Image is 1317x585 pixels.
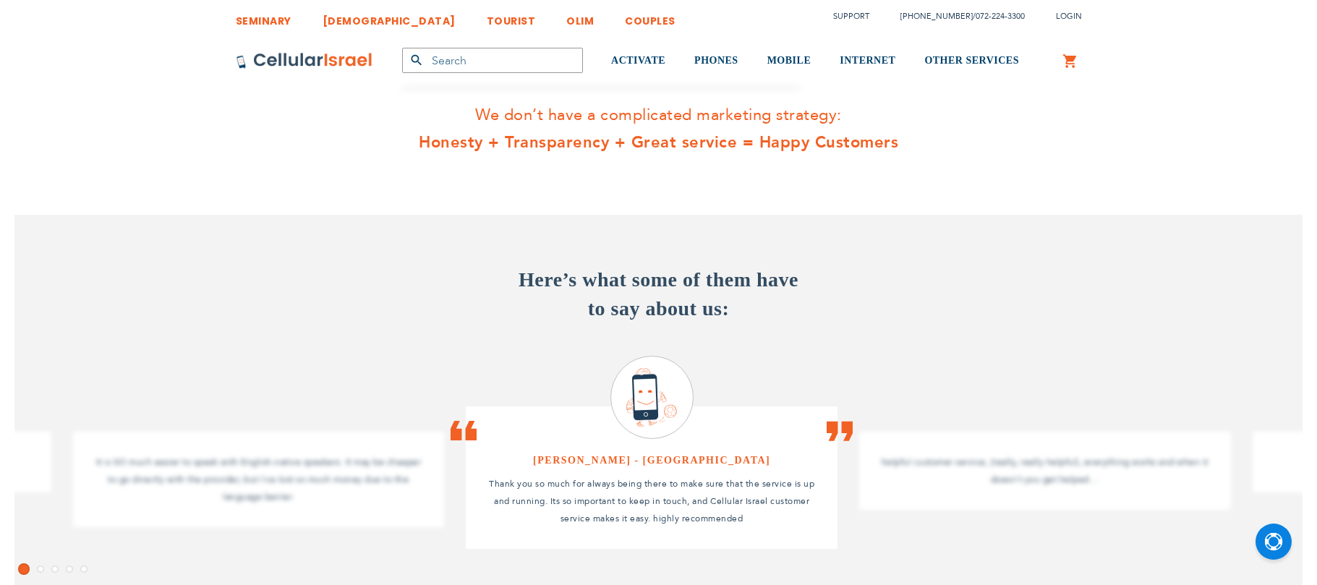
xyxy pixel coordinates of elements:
[236,4,291,30] a: SEMINARY
[95,453,423,505] p: It is SO much easier to speak with English-native speakers. It may be cheaper to go directly with...
[236,129,1082,157] strong: Honesty + Transparency + Great service = Happy Customers
[236,265,1082,323] h3: Here’s what some of them have to say about us:
[767,55,811,66] span: MOBILE
[402,48,583,73] input: Search
[625,4,675,30] a: COUPLES
[924,34,1019,88] a: OTHER SERVICES
[924,55,1019,66] span: OTHER SERVICES
[1056,11,1082,22] span: Login
[487,453,816,468] h4: [PERSON_NAME] - [GEOGRAPHIC_DATA]
[611,34,665,88] a: ACTIVATE
[833,11,869,22] a: Support
[694,34,738,88] a: PHONES
[611,55,665,66] span: ACTIVATE
[694,55,738,66] span: PHONES
[881,453,1209,488] p: helpful customer service, (really, really helpful), everything works and when it doesn't you get ...
[767,34,811,88] a: MOBILE
[236,52,373,69] img: Cellular Israel Logo
[487,475,816,527] p: Thank you so much for always being there to make sure that the service is up and running. Its so ...
[323,4,456,30] a: [DEMOGRAPHIC_DATA]
[566,4,594,30] a: OLIM
[886,6,1025,27] li: /
[840,55,895,66] span: INTERNET
[900,11,973,22] a: [PHONE_NUMBER]
[840,34,895,88] a: INTERNET
[487,4,536,30] a: TOURIST
[236,101,1082,157] p: We don’t have a complicated marketing strategy:
[976,11,1025,22] a: 072-224-3300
